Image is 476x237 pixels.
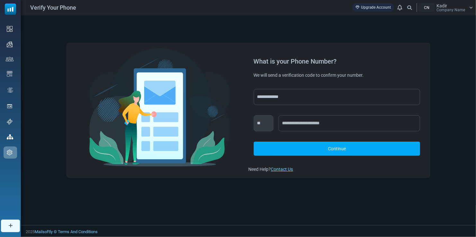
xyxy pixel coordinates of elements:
[419,3,473,12] a: CN Kadir Company Name
[7,26,13,32] img: dashboard-icon.svg
[30,3,76,12] span: Verify Your Phone
[35,229,57,234] a: Mailsoftly ©
[436,4,447,8] span: Kadir
[58,229,98,234] a: Terms And Conditions
[254,142,420,156] a: Continue
[5,4,16,15] img: mailsoftly_icon_blue_white.svg
[254,58,420,65] div: What is your Phone Number?
[7,86,14,94] img: workflow.svg
[7,150,13,155] img: settings-icon.svg
[21,225,476,237] footer: 2025
[58,229,98,234] span: translation missing: en.layouts.footer.terms_and_conditions
[6,57,13,61] img: contacts-icon.svg
[352,3,394,12] a: Upgrade Account
[7,41,13,47] img: campaigns-icon.png
[254,72,420,79] div: We will send a verification code to confirm your number.
[7,119,13,125] img: support-icon.svg
[7,103,13,109] img: landing_pages.svg
[249,166,426,173] div: Need Help?
[271,167,293,172] a: Contact Us
[436,8,465,12] span: Company Name
[7,71,13,77] img: email-templates-icon.svg
[419,3,435,12] div: CN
